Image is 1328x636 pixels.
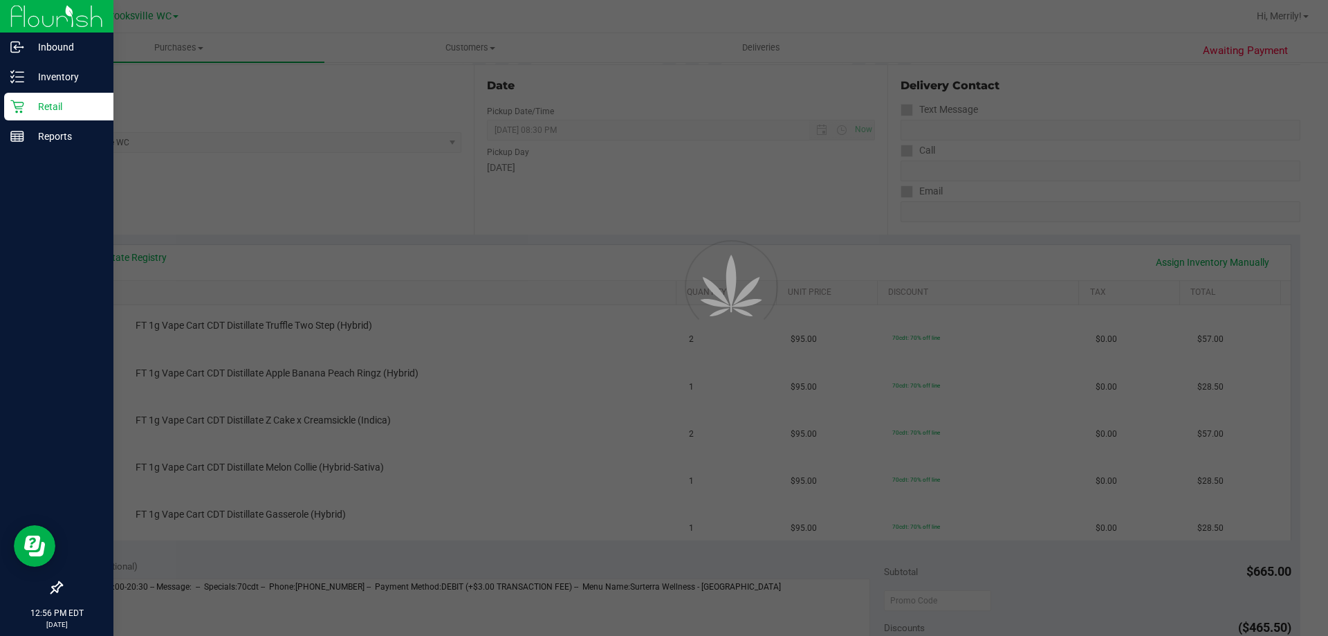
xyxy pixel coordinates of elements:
[10,129,24,143] inline-svg: Reports
[10,100,24,113] inline-svg: Retail
[24,128,107,145] p: Reports
[24,69,107,85] p: Inventory
[24,98,107,115] p: Retail
[14,525,55,567] iframe: Resource center
[6,619,107,630] p: [DATE]
[6,607,107,619] p: 12:56 PM EDT
[10,40,24,54] inline-svg: Inbound
[10,70,24,84] inline-svg: Inventory
[24,39,107,55] p: Inbound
